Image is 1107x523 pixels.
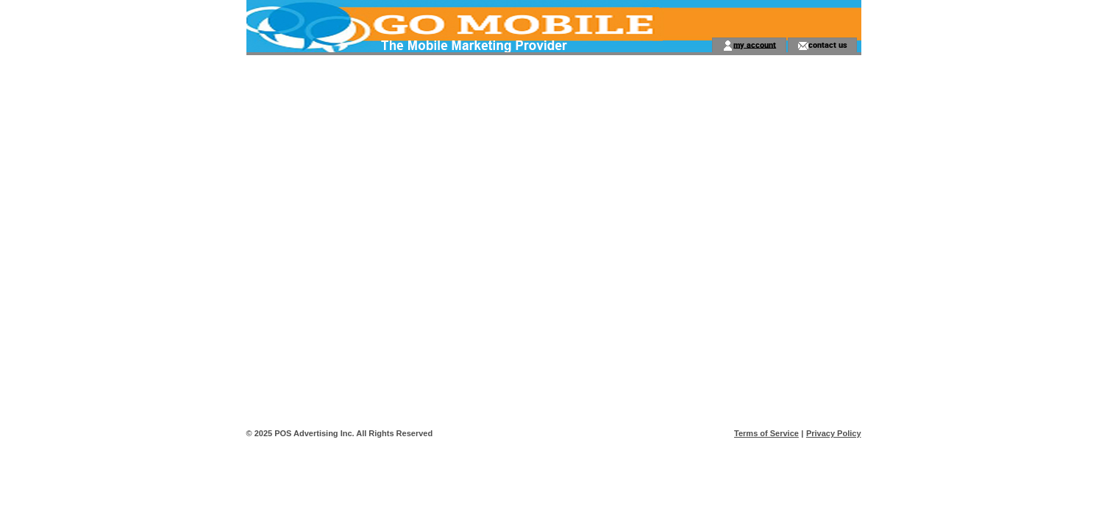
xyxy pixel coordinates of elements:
span: © 2025 POS Advertising Inc. All Rights Reserved [246,429,433,438]
span: | [801,429,803,438]
img: account_icon.gif;jsessionid=3CF4A69705B47DE807CBC3F825F727B5 [722,40,733,51]
a: Terms of Service [734,429,799,438]
a: Privacy Policy [806,429,861,438]
a: contact us [808,40,847,49]
img: contact_us_icon.gif;jsessionid=3CF4A69705B47DE807CBC3F825F727B5 [797,40,808,51]
a: my account [733,40,776,49]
